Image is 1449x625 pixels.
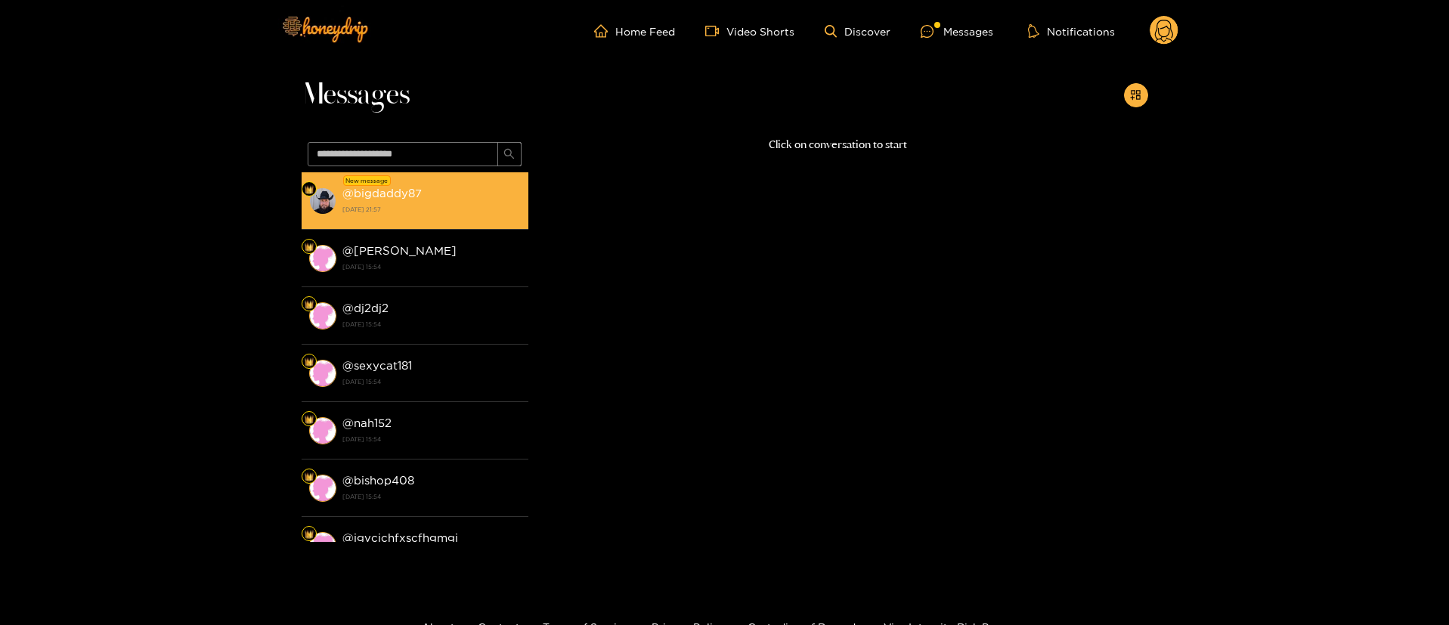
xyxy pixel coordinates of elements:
[305,185,314,194] img: Fan Level
[1130,89,1141,102] span: appstore-add
[594,24,615,38] span: home
[342,490,521,503] strong: [DATE] 15:54
[305,300,314,309] img: Fan Level
[309,187,336,215] img: conversation
[309,532,336,559] img: conversation
[825,25,890,38] a: Discover
[309,302,336,330] img: conversation
[305,243,314,252] img: Fan Level
[305,357,314,367] img: Fan Level
[705,24,726,38] span: video-camera
[305,472,314,481] img: Fan Level
[342,359,412,372] strong: @ sexycat181
[594,24,675,38] a: Home Feed
[342,531,458,544] strong: @ jgvcjchfxscfhgmgj
[342,375,521,388] strong: [DATE] 15:54
[342,432,521,446] strong: [DATE] 15:54
[342,260,521,274] strong: [DATE] 15:54
[309,360,336,387] img: conversation
[342,317,521,331] strong: [DATE] 15:54
[309,475,336,502] img: conversation
[342,187,422,200] strong: @ bigdaddy87
[528,136,1148,153] p: Click on conversation to start
[305,415,314,424] img: Fan Level
[342,244,457,257] strong: @ [PERSON_NAME]
[705,24,794,38] a: Video Shorts
[342,203,521,216] strong: [DATE] 21:57
[1124,83,1148,107] button: appstore-add
[342,302,389,314] strong: @ dj2dj2
[309,245,336,272] img: conversation
[1023,23,1119,39] button: Notifications
[503,148,515,161] span: search
[342,416,392,429] strong: @ nah152
[921,23,993,40] div: Messages
[309,417,336,444] img: conversation
[305,530,314,539] img: Fan Level
[497,142,522,166] button: search
[302,77,410,113] span: Messages
[343,175,391,186] div: New message
[342,474,414,487] strong: @ bishop408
